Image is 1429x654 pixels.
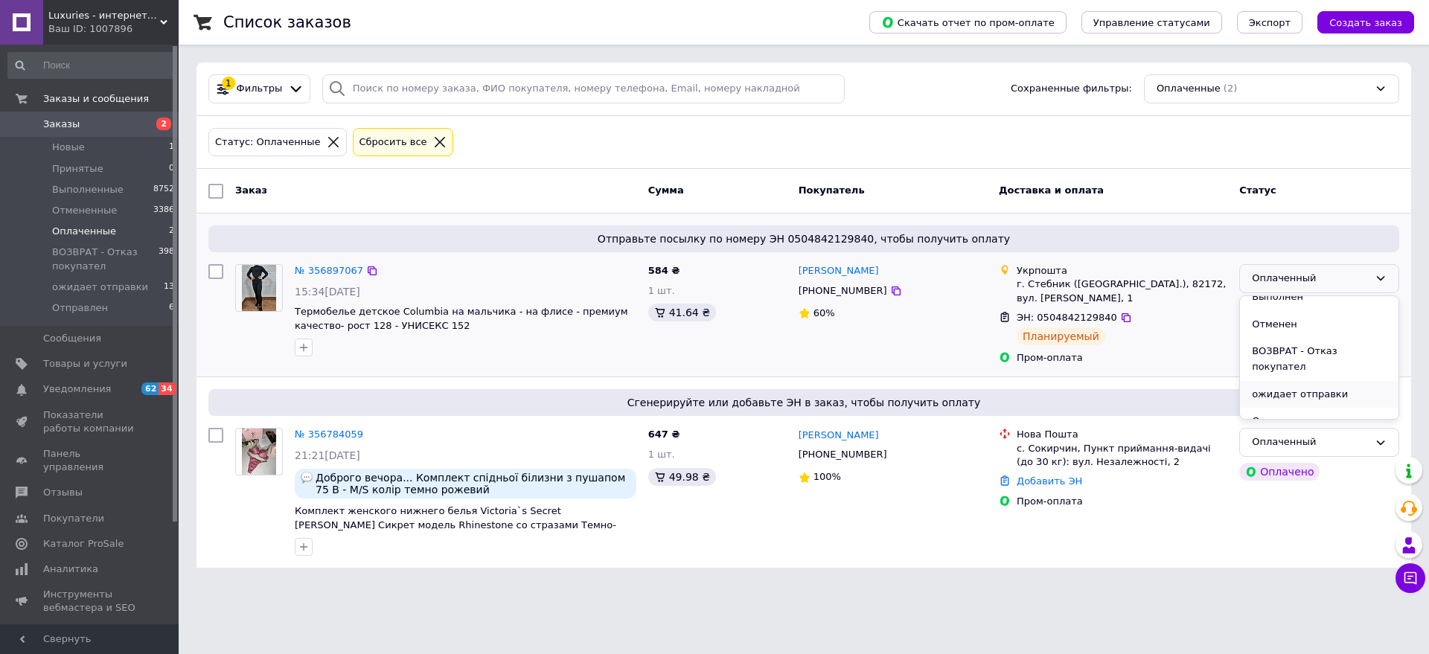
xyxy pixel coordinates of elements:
[1240,338,1398,380] li: ВОЗВРАТ - Отказ покупател
[796,281,890,301] div: [PHONE_NUMBER]
[1240,311,1398,339] li: Отменен
[295,429,363,440] a: № 356784059
[1017,327,1105,345] div: Планируемый
[648,265,680,276] span: 584 ₴
[43,588,138,615] span: Инструменты вебмастера и SEO
[43,447,138,474] span: Панель управления
[48,22,179,36] div: Ваш ID: 1007896
[648,429,680,440] span: 647 ₴
[43,537,124,551] span: Каталог ProSale
[799,264,879,278] a: [PERSON_NAME]
[1081,11,1222,33] button: Управление статусами
[1239,463,1320,481] div: Оплачено
[43,332,101,345] span: Сообщения
[316,472,630,496] span: Доброго вечора... Комплект спідньої білизни з пушапом 75 В - М/S колір темно рожевий
[881,16,1055,29] span: Скачать отчет по пром-оплате
[52,280,148,294] span: ожидает отправки
[648,449,675,460] span: 1 шт.
[301,472,313,484] img: :speech_balloon:
[242,265,277,311] img: Фото товару
[153,204,174,217] span: 3386
[212,135,324,150] div: Статус: Оплаченные
[999,185,1104,196] span: Доставка и оплата
[1240,381,1398,408] li: ожидает отправки
[322,74,845,103] input: Поиск по номеру заказа, ФИО покупателя, номеру телефона, Email, номеру накладной
[1252,271,1369,286] div: Оплаченный
[169,162,174,176] span: 0
[1011,82,1132,96] span: Сохраненные фильтры:
[43,382,111,396] span: Уведомления
[222,77,235,90] div: 1
[214,395,1393,410] span: Сгенерируйте или добавьте ЭН в заказ, чтобы получить оплату
[1017,475,1082,487] a: Добавить ЭН
[1017,312,1117,323] span: ЭН: 0504842129840
[295,505,616,544] a: Комплект женского нижнего белья Victoria`s Secret [PERSON_NAME] Сикрет модель Rhinestone со страз...
[43,408,138,435] span: Показатели работы компании
[1224,83,1237,94] span: (2)
[141,382,159,395] span: 62
[1017,428,1227,441] div: Нова Пошта
[1017,495,1227,508] div: Пром-оплата
[1157,82,1221,96] span: Оплаченные
[813,307,835,318] span: 60%
[799,185,865,196] span: Покупатель
[796,445,890,464] div: [PHONE_NUMBER]
[813,471,841,482] span: 100%
[1017,264,1227,278] div: Укрпошта
[153,183,174,196] span: 8752
[242,429,277,475] img: Фото товару
[799,429,879,443] a: [PERSON_NAME]
[52,183,124,196] span: Выполненные
[52,225,116,238] span: Оплаченные
[223,13,351,31] h1: Список заказов
[169,225,174,238] span: 2
[52,301,108,315] span: Отправлен
[164,280,174,294] span: 13
[43,92,149,106] span: Заказы и сообщения
[43,357,127,371] span: Товары и услуги
[648,285,675,296] span: 1 шт.
[1017,442,1227,469] div: с. Сокирчин, Пункт приймання-видачі (до 30 кг): вул. Незалежності, 2
[1093,17,1210,28] span: Управление статусами
[295,449,360,461] span: 21:21[DATE]
[648,468,716,486] div: 49.98 ₴
[159,246,174,272] span: 398
[159,382,176,395] span: 34
[43,562,98,576] span: Аналитика
[235,264,283,312] a: Фото товару
[1237,11,1302,33] button: Экспорт
[357,135,430,150] div: Сбросить все
[7,52,176,79] input: Поиск
[1302,16,1414,28] a: Создать заказ
[169,301,174,315] span: 6
[169,141,174,154] span: 1
[156,118,171,130] span: 2
[295,306,628,331] a: Термобелье детское Columbia на мальчика - на флисе - премиум качество- рост 128 - УНИСЕКС 152
[1239,185,1276,196] span: Статус
[1396,563,1425,593] button: Чат с покупателем
[52,204,117,217] span: Отмененные
[235,428,283,475] a: Фото товару
[48,9,160,22] span: Luxuries - интернет-магазин одежды и нижнего белья Luxuries
[52,246,159,272] span: ВОЗВРАТ - Отказ покупател
[648,304,716,321] div: 41.64 ₴
[235,185,267,196] span: Заказ
[1017,278,1227,304] div: г. Стебник ([GEOGRAPHIC_DATA].), 82172, вул. [PERSON_NAME], 1
[214,231,1393,246] span: Отправьте посылку по номеру ЭН 0504842129840, чтобы получить оплату
[43,486,83,499] span: Отзывы
[43,118,80,131] span: Заказы
[295,286,360,298] span: 15:34[DATE]
[1240,408,1398,435] li: Отправлен
[1252,435,1369,450] div: Оплаченный
[648,185,684,196] span: Сумма
[1240,283,1398,311] li: Выполнен
[1017,351,1227,365] div: Пром-оплата
[1329,17,1402,28] span: Создать заказ
[52,162,103,176] span: Принятые
[1317,11,1414,33] button: Создать заказ
[295,265,363,276] a: № 356897067
[43,512,104,525] span: Покупатели
[869,11,1067,33] button: Скачать отчет по пром-оплате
